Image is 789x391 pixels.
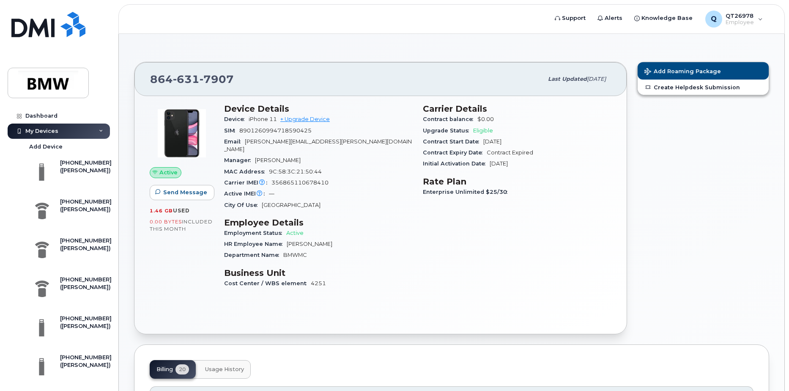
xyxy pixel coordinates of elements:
[224,168,269,175] span: MAC Address
[163,188,207,196] span: Send Message
[224,157,255,163] span: Manager
[269,190,274,197] span: —
[224,138,245,145] span: Email
[638,62,769,80] button: Add Roaming Package
[224,138,412,152] span: [PERSON_NAME][EMAIL_ADDRESS][PERSON_NAME][DOMAIN_NAME]
[150,73,234,85] span: 864
[224,218,413,228] h3: Employee Details
[423,138,483,145] span: Contract Start Date
[752,354,783,385] iframe: Messenger Launcher
[269,168,322,175] span: 9C:58:3C:21:50:44
[249,116,277,122] span: iPhone 11
[271,179,329,186] span: 356865110678410
[311,280,326,286] span: 4251
[473,127,493,134] span: Eligible
[173,73,200,85] span: 631
[239,127,312,134] span: 8901260994718590425
[224,280,311,286] span: Cost Center / WBS element
[423,189,512,195] span: Enterprise Unlimited $25/30
[644,68,721,76] span: Add Roaming Package
[224,230,286,236] span: Employment Status
[423,149,487,156] span: Contract Expiry Date
[283,252,307,258] span: BMWMC
[224,202,262,208] span: City Of Use
[224,179,271,186] span: Carrier IMEI
[224,190,269,197] span: Active IMEI
[150,208,173,214] span: 1.46 GB
[224,241,287,247] span: HR Employee Name
[255,157,301,163] span: [PERSON_NAME]
[224,127,239,134] span: SIM
[280,116,330,122] a: + Upgrade Device
[423,104,611,114] h3: Carrier Details
[477,116,494,122] span: $0.00
[638,80,769,95] a: Create Helpdesk Submission
[587,76,606,82] span: [DATE]
[548,76,587,82] span: Last updated
[150,185,214,200] button: Send Message
[224,252,283,258] span: Department Name
[286,230,304,236] span: Active
[423,127,473,134] span: Upgrade Status
[262,202,321,208] span: [GEOGRAPHIC_DATA]
[490,160,508,167] span: [DATE]
[423,116,477,122] span: Contract balance
[423,176,611,187] h3: Rate Plan
[173,207,190,214] span: used
[200,73,234,85] span: 7907
[150,219,182,225] span: 0.00 Bytes
[156,108,207,159] img: iPhone_11.jpg
[224,268,413,278] h3: Business Unit
[224,116,249,122] span: Device
[224,104,413,114] h3: Device Details
[159,168,178,176] span: Active
[483,138,501,145] span: [DATE]
[205,366,244,373] span: Usage History
[487,149,533,156] span: Contract Expired
[287,241,332,247] span: [PERSON_NAME]
[423,160,490,167] span: Initial Activation Date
